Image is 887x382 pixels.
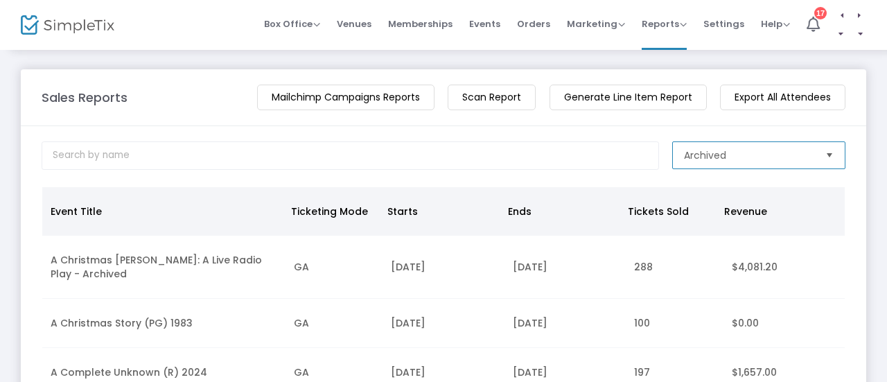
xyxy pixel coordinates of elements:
[504,299,626,348] td: [DATE]
[448,85,536,110] m-button: Scan Report
[283,187,379,236] th: Ticketing Mode
[703,6,744,42] span: Settings
[264,17,320,31] span: Box Office
[626,236,723,299] td: 288
[42,236,286,299] td: A Christmas [PERSON_NAME]: A Live Radio Play - Archived
[469,6,500,42] span: Events
[626,299,723,348] td: 100
[383,236,504,299] td: [DATE]
[286,299,383,348] td: GA
[257,85,434,110] m-button: Mailchimp Campaigns Reports
[500,187,620,236] th: Ends
[379,187,500,236] th: Starts
[820,142,839,168] button: Select
[42,187,283,236] th: Event Title
[550,85,707,110] m-button: Generate Line Item Report
[383,299,504,348] td: [DATE]
[42,88,128,107] m-panel-title: Sales Reports
[723,299,845,348] td: $0.00
[814,7,827,19] div: 17
[620,187,716,236] th: Tickets Sold
[388,6,453,42] span: Memberships
[517,6,550,42] span: Orders
[337,6,371,42] span: Venues
[504,236,626,299] td: [DATE]
[761,17,790,31] span: Help
[567,17,625,31] span: Marketing
[684,148,726,162] span: Archived
[42,141,659,170] input: Search by name
[642,17,687,31] span: Reports
[42,299,286,348] td: A Christmas Story (PG) 1983
[286,236,383,299] td: GA
[720,85,845,110] m-button: Export All Attendees
[724,205,767,218] span: Revenue
[723,236,845,299] td: $4,081.20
